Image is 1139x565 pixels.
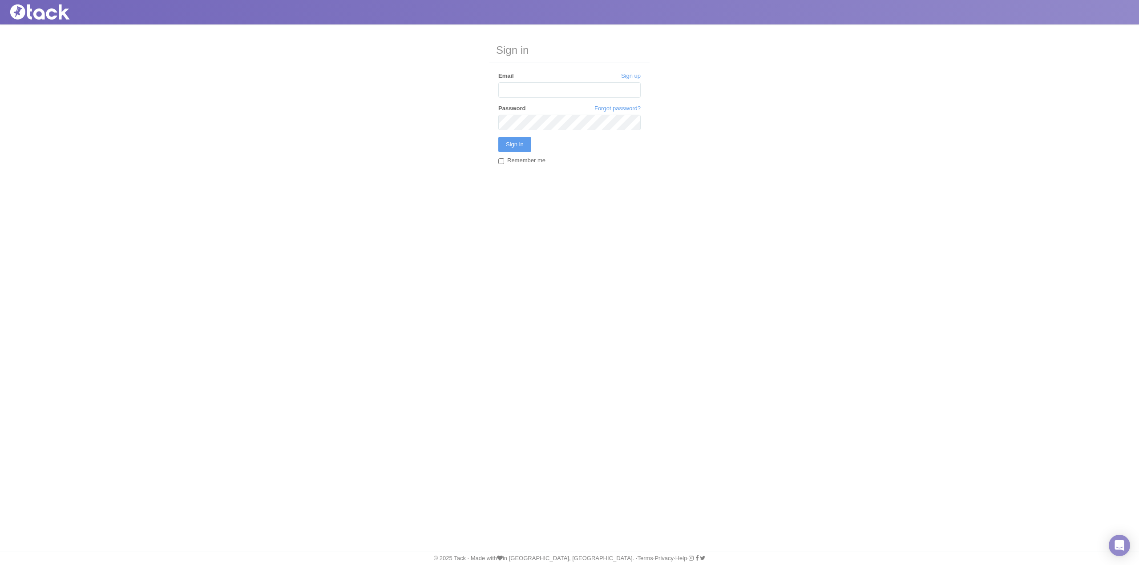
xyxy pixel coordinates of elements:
[498,137,531,152] input: Sign in
[1109,535,1130,556] div: Open Intercom Messenger
[498,158,504,164] input: Remember me
[498,104,525,112] label: Password
[594,104,641,112] a: Forgot password?
[2,554,1137,562] div: © 2025 Tack · Made with in [GEOGRAPHIC_DATA], [GEOGRAPHIC_DATA]. · · · ·
[675,555,687,561] a: Help
[637,555,653,561] a: Terms
[621,72,641,80] a: Sign up
[7,4,96,20] img: Tack
[498,72,514,80] label: Email
[498,156,545,166] label: Remember me
[489,38,650,63] h3: Sign in
[654,555,674,561] a: Privacy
